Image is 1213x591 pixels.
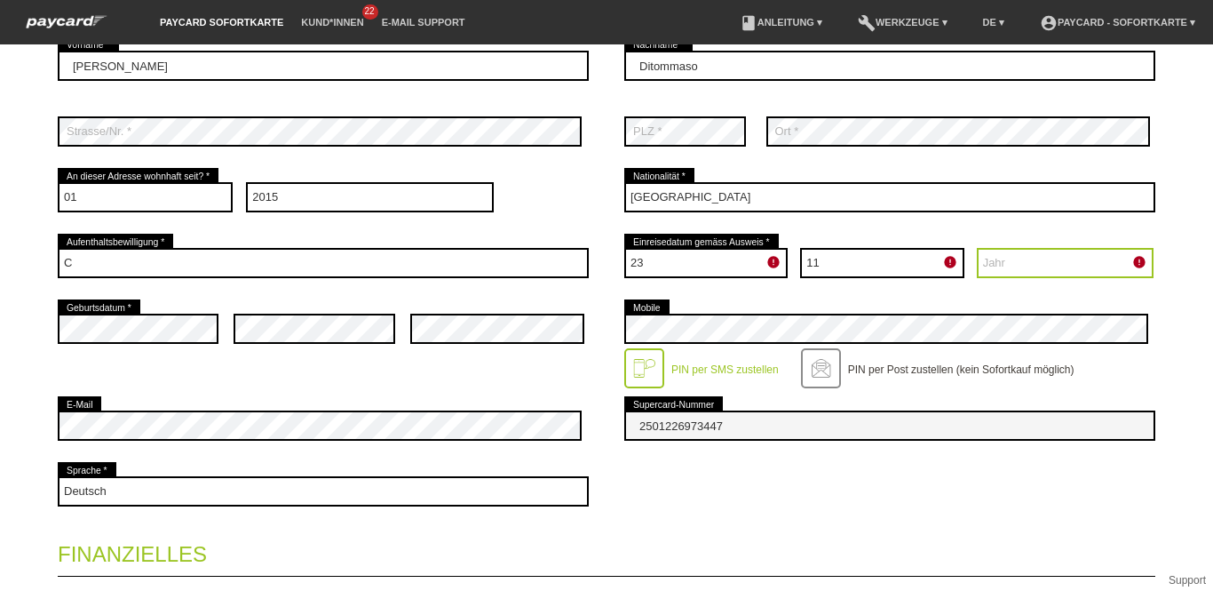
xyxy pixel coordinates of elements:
i: error [766,255,781,269]
a: paycard Sofortkarte [151,17,292,28]
a: account_circlepaycard - Sofortkarte ▾ [1031,17,1204,28]
legend: Finanzielles [58,524,1155,577]
label: PIN per Post zustellen (kein Sofortkauf möglich) [848,363,1074,376]
label: PIN per SMS zustellen [671,363,779,376]
i: account_circle [1040,14,1058,32]
a: E-Mail Support [373,17,474,28]
i: error [943,255,957,269]
i: error [1132,255,1146,269]
i: build [858,14,876,32]
a: Kund*innen [292,17,372,28]
span: 22 [362,4,378,20]
a: buildWerkzeuge ▾ [849,17,956,28]
a: bookAnleitung ▾ [731,17,831,28]
i: book [740,14,757,32]
img: paycard Sofortkarte [18,12,115,31]
a: paycard Sofortkarte [18,20,115,34]
a: Support [1169,574,1206,587]
a: DE ▾ [974,17,1013,28]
